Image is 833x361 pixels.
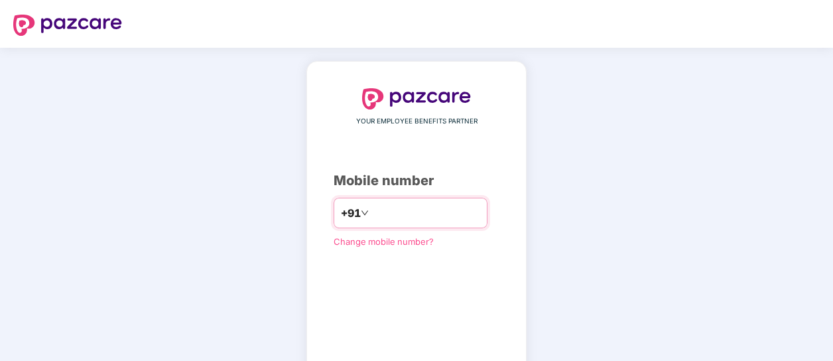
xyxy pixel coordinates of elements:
a: Change mobile number? [334,236,434,247]
div: Mobile number [334,171,499,191]
span: +91 [341,205,361,222]
span: down [361,209,369,217]
span: YOUR EMPLOYEE BENEFITS PARTNER [356,116,478,127]
img: logo [13,15,122,36]
img: logo [362,88,471,109]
